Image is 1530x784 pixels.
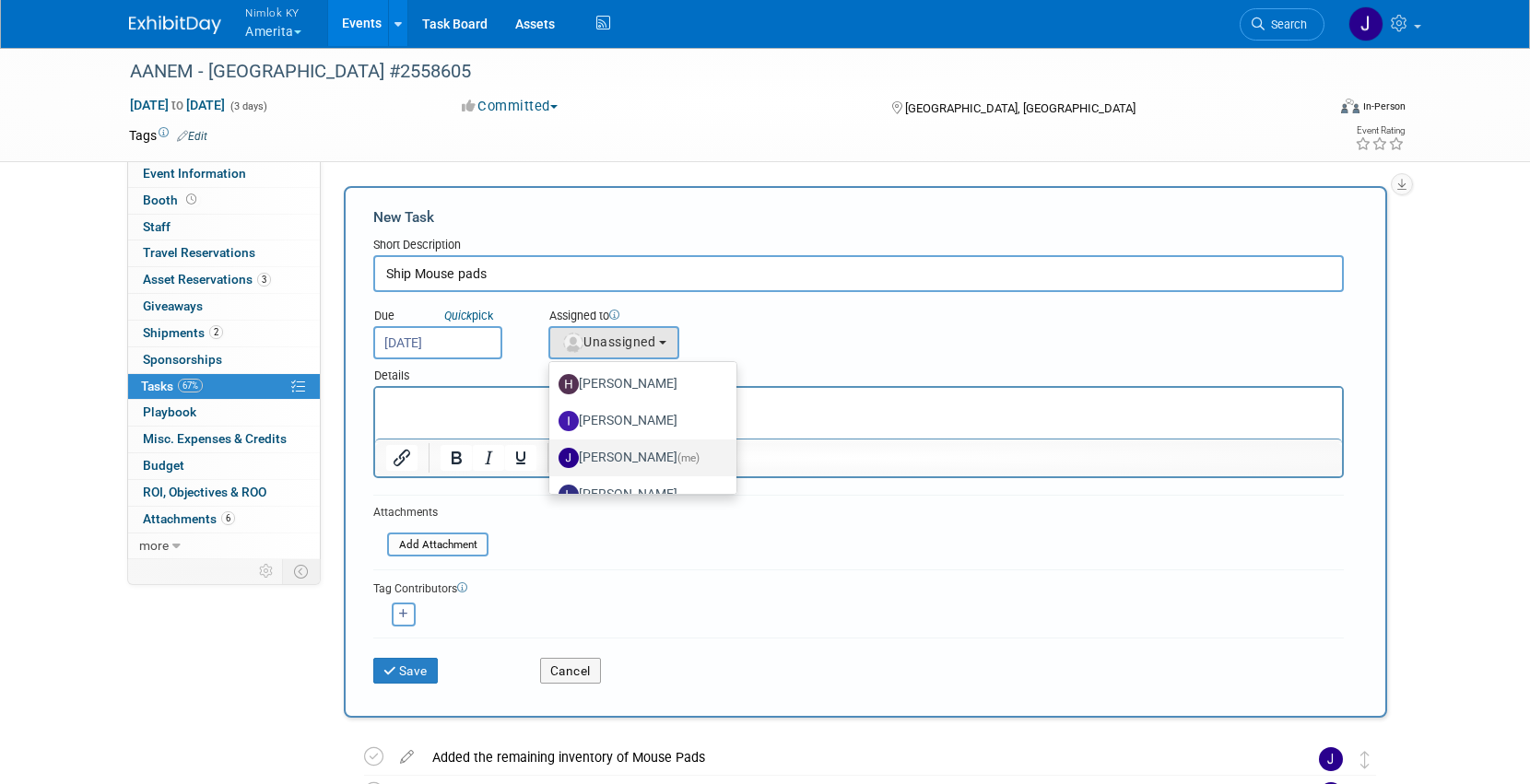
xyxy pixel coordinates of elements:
[373,359,1344,386] div: Details
[128,480,320,506] a: ROI, Objectives & ROO
[283,559,321,583] td: Toggle Event Tabs
[143,219,171,234] span: Staff
[423,742,1282,773] div: Added the remaining inventory of Mouse Pads
[391,749,423,766] a: edit
[373,237,1344,255] div: Short Description
[229,100,267,112] span: (3 days)
[182,193,200,206] span: Booth not reserved yet
[548,326,679,359] button: Unassigned
[129,126,207,145] td: Tags
[143,458,184,473] span: Budget
[143,431,287,446] span: Misc. Expenses & Credits
[128,400,320,426] a: Playbook
[1240,8,1324,41] a: Search
[373,505,488,521] div: Attachments
[128,453,320,479] a: Budget
[128,161,320,187] a: Event Information
[505,445,536,471] button: Underline
[373,207,1344,228] div: New Task
[143,193,200,207] span: Booth
[124,55,1297,88] div: AANEM - [GEOGRAPHIC_DATA] #2558605
[129,16,221,34] img: ExhibitDay
[1341,99,1359,113] img: Format-Inperson.png
[559,485,579,505] img: L.jpg
[139,538,169,553] span: more
[373,658,438,684] button: Save
[143,511,235,526] span: Attachments
[143,485,266,499] span: ROI, Objectives & ROO
[561,334,655,349] span: Unassigned
[375,388,1342,439] iframe: Rich Text Area
[386,445,418,471] button: Insert/edit link
[209,325,223,339] span: 2
[177,130,207,143] a: Edit
[128,427,320,452] a: Misc. Expenses & Credits
[559,374,579,394] img: H.jpg
[143,352,222,367] span: Sponsorships
[373,326,502,359] input: Due Date
[143,272,271,287] span: Asset Reservations
[1355,126,1405,135] div: Event Rating
[559,443,718,473] label: [PERSON_NAME]
[559,369,718,399] label: [PERSON_NAME]
[373,255,1344,292] input: Name of task or a short description
[559,411,579,431] img: I.jpg
[141,379,203,393] span: Tasks
[444,309,472,322] i: Quick
[548,308,771,326] div: Assigned to
[128,188,320,214] a: Booth
[441,308,497,323] a: Quickpick
[221,511,235,525] span: 6
[441,445,472,471] button: Bold
[1319,747,1343,771] img: Jamie Dunn
[128,294,320,320] a: Giveaways
[128,215,320,240] a: Staff
[128,347,320,373] a: Sponsorships
[128,240,320,266] a: Travel Reservations
[251,559,283,583] td: Personalize Event Tab Strip
[128,533,320,559] a: more
[128,321,320,346] a: Shipments2
[905,101,1136,115] span: [GEOGRAPHIC_DATA], [GEOGRAPHIC_DATA]
[373,308,521,326] div: Due
[559,480,718,509] label: [PERSON_NAME]
[128,267,320,293] a: Asset Reservations3
[143,166,246,181] span: Event Information
[1348,6,1383,41] img: Jamie Dunn
[473,445,504,471] button: Italic
[143,245,255,260] span: Travel Reservations
[143,325,223,340] span: Shipments
[128,507,320,532] a: Attachments6
[143,404,196,419] span: Playbook
[1216,96,1406,123] div: Event Format
[129,97,226,113] span: [DATE] [DATE]
[559,406,718,436] label: [PERSON_NAME]
[373,578,1344,597] div: Tag Contributors
[178,379,203,392] span: 67%
[1362,99,1406,113] div: In-Person
[559,448,579,468] img: J.jpg
[245,3,301,22] span: Nimlok KY
[143,298,203,313] span: Giveaways
[169,98,186,112] span: to
[257,273,271,287] span: 3
[540,658,601,684] button: Cancel
[1360,751,1370,768] i: Move task
[677,451,700,464] span: (me)
[455,97,565,116] button: Committed
[1265,18,1307,31] span: Search
[128,374,320,400] a: Tasks67%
